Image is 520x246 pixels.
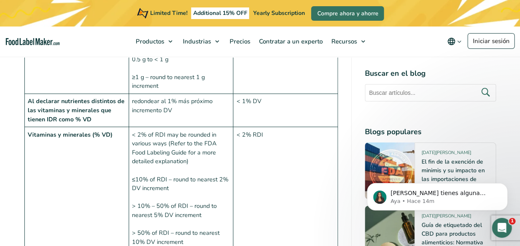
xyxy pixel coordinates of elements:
[255,27,325,56] a: Contratar a un experto
[227,37,251,46] span: Precios
[492,218,512,238] iframe: Intercom live chat
[132,27,177,56] a: Productos
[233,94,338,127] td: < 1% DV
[355,166,520,224] iframe: Intercom notifications mensaje
[129,94,233,127] td: redondear al 1% más próximo incremento DV
[225,27,253,56] a: Precios
[422,150,471,159] span: [DATE][PERSON_NAME]
[441,33,467,50] button: Change language
[256,37,324,46] span: Contratar a un experto
[191,7,249,19] span: Additional 15% OFF
[365,126,496,137] h4: Blogs populares
[365,84,496,101] input: Buscar artículos...
[150,9,187,17] span: Limited Time!
[28,97,125,123] strong: Al declarar nutrientes distintos de las vitaminas y minerales que tienen IDR como % VD
[365,68,496,79] h4: Buscar en el blog
[179,27,223,56] a: Industrias
[311,6,384,21] a: Compre ahora y ahorre
[467,33,515,49] a: Iniciar sesión
[28,130,113,139] strong: Vitaminas y minerales (% VD)
[6,38,60,45] a: Food Label Maker homepage
[509,218,515,224] span: 1
[327,27,369,56] a: Recursos
[253,9,304,17] span: Yearly Subscription
[180,37,212,46] span: Industrias
[133,37,165,46] span: Productos
[422,158,485,192] a: El fin de la exención de minimis y su impacto en las importaciones de alimentos de la FDA
[329,37,358,46] span: Recursos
